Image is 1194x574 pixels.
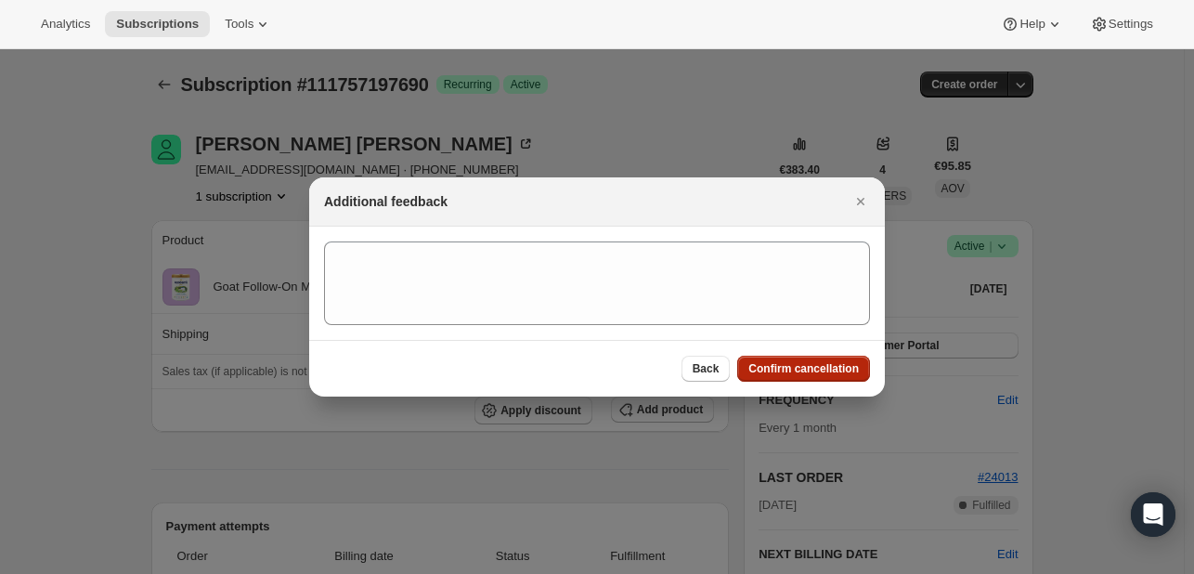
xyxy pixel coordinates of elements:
button: Settings [1079,11,1164,37]
span: Analytics [41,17,90,32]
button: Close [848,189,874,215]
button: Tools [214,11,283,37]
span: Tools [225,17,253,32]
button: Subscriptions [105,11,210,37]
button: Confirm cancellation [737,356,870,382]
h2: Additional feedback [324,192,448,211]
span: Help [1019,17,1045,32]
span: Confirm cancellation [748,361,859,376]
span: Settings [1109,17,1153,32]
span: Subscriptions [116,17,199,32]
span: Back [693,361,720,376]
div: Open Intercom Messenger [1131,492,1175,537]
button: Analytics [30,11,101,37]
button: Help [990,11,1074,37]
button: Back [681,356,731,382]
